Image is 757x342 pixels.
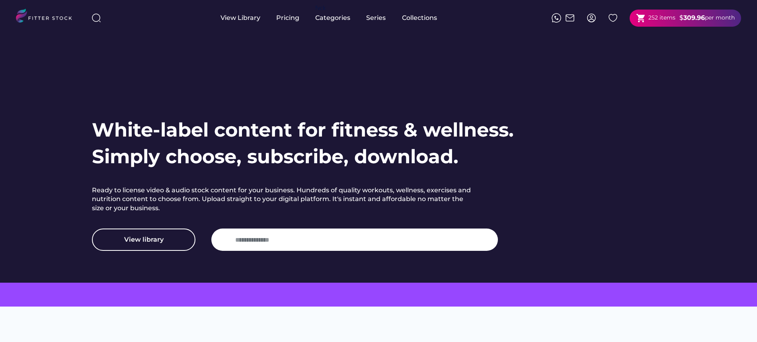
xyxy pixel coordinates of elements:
[220,14,260,22] div: View Library
[92,117,514,170] h1: White-label content for fitness & wellness. Simply choose, subscribe, download.
[315,14,350,22] div: Categories
[648,14,675,22] div: 252 items
[402,14,437,22] div: Collections
[16,9,79,25] img: LOGO.svg
[636,13,646,23] button: shopping_cart
[683,14,705,21] strong: 309.96
[315,4,326,12] div: fvck
[92,229,195,251] button: View library
[565,13,575,23] img: Frame%2051.svg
[679,14,683,22] div: $
[587,13,596,23] img: profile-circle.svg
[705,14,735,22] div: per month
[92,13,101,23] img: search-normal%203.svg
[92,186,474,213] h2: Ready to license video & audio stock content for your business. Hundreds of quality workouts, wel...
[552,13,561,23] img: meteor-icons_whatsapp%20%281%29.svg
[608,13,618,23] img: Group%201000002324%20%282%29.svg
[276,14,299,22] div: Pricing
[219,235,229,244] img: yH5BAEAAAAALAAAAAABAAEAAAIBRAA7
[366,14,386,22] div: Series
